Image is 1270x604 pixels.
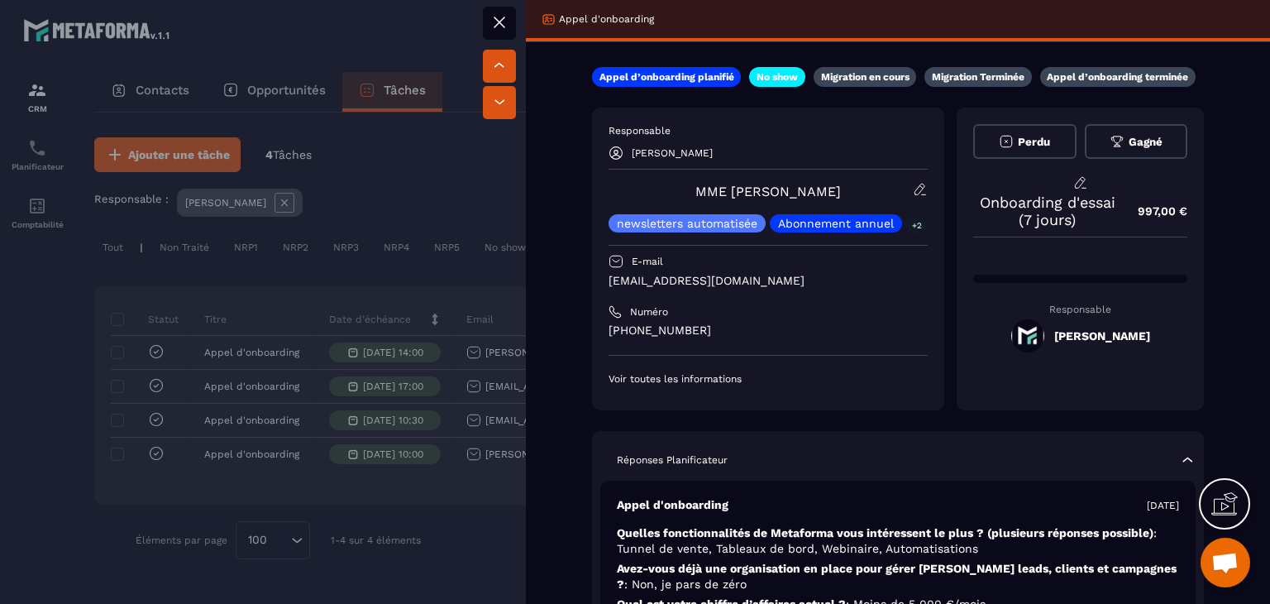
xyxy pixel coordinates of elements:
[624,578,747,591] span: : Non, je pars de zéro
[609,124,928,137] p: Responsable
[695,184,841,199] a: MME [PERSON_NAME]
[599,70,734,84] p: Appel d’onboarding planifié
[617,497,728,513] p: Appel d'onboarding
[632,147,713,159] p: [PERSON_NAME]
[609,273,928,289] p: [EMAIL_ADDRESS][DOMAIN_NAME]
[821,70,910,84] p: Migration en cours
[1129,136,1163,148] span: Gagné
[617,453,728,467] p: Réponses Planificateur
[932,70,1024,84] p: Migration Terminée
[1047,70,1188,84] p: Appel d’onboarding terminée
[1121,195,1187,228] p: 997,00 €
[1147,499,1179,512] p: [DATE]
[906,217,928,234] p: +2
[1018,136,1050,148] span: Perdu
[609,323,928,338] p: [PHONE_NUMBER]
[973,124,1077,159] button: Perdu
[1085,124,1188,159] button: Gagné
[973,304,1187,315] p: Responsable
[973,194,1121,228] p: Onboarding d'essai (7 jours)
[757,70,798,84] p: No show
[617,525,1179,557] p: Quelles fonctionnalités de Metaforma vous intéressent le plus ? (plusieurs réponses possible)
[630,305,668,319] p: Numéro
[778,218,894,229] p: Abonnement annuel
[559,12,654,26] p: Appel d'onboarding
[1201,538,1250,587] div: Ouvrir le chat
[632,255,663,268] p: E-mail
[617,218,757,229] p: newsletters automatisée
[1054,329,1150,343] h5: [PERSON_NAME]
[609,372,928,386] p: Voir toutes les informations
[617,561,1179,592] p: Avez-vous déjà une organisation en place pour gérer [PERSON_NAME] leads, clients et campagnes ?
